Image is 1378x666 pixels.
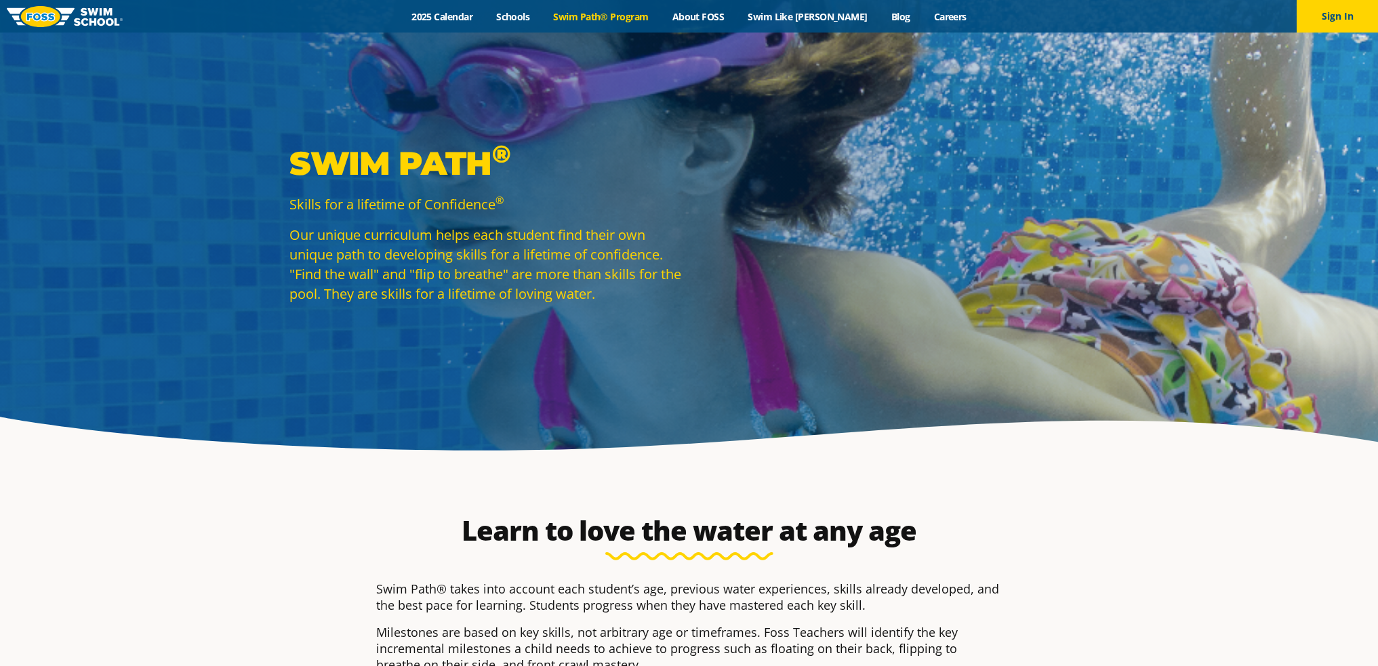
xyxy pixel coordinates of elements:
[289,225,683,304] p: Our unique curriculum helps each student find their own unique path to developing skills for a li...
[7,6,123,27] img: FOSS Swim School Logo
[289,194,683,214] p: Skills for a lifetime of Confidence
[736,10,880,23] a: Swim Like [PERSON_NAME]
[492,139,510,169] sup: ®
[26,622,42,643] div: TOP
[495,193,504,207] sup: ®
[485,10,542,23] a: Schools
[400,10,485,23] a: 2025 Calendar
[289,143,683,184] p: Swim Path
[922,10,978,23] a: Careers
[542,10,660,23] a: Swim Path® Program
[879,10,922,23] a: Blog
[660,10,736,23] a: About FOSS
[376,581,1002,613] p: Swim Path® takes into account each student’s age, previous water experiences, skills already deve...
[369,514,1009,547] h2: Learn to love the water at any age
